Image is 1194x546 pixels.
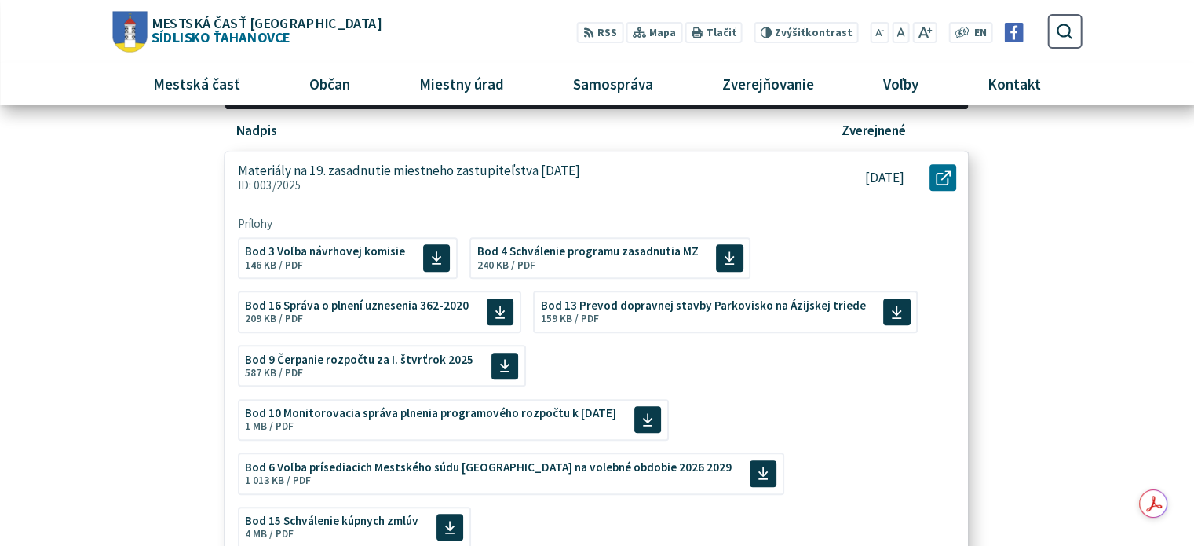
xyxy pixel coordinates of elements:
a: EN [969,25,991,42]
button: Tlačiť [685,22,742,43]
p: Materiály na 19. zasadnutie miestneho zastupiteľstva [DATE] [238,163,580,179]
a: Voľby [855,63,948,105]
a: Zverejňovanie [694,63,843,105]
p: Zverejnené [842,123,906,139]
button: Zmenšiť veľkosť písma [871,22,889,43]
span: Kontakt [982,63,1047,105]
span: 1 013 KB / PDF [245,474,311,487]
span: Bod 9 Čerpanie rozpočtu za I. štvrťrok 2025 [245,354,473,365]
span: kontrast [775,27,853,39]
span: Samospráva [567,63,659,105]
span: 4 MB / PDF [245,528,294,541]
a: Bod 13 Prevod dopravnej stavby Parkovisko na Ázijskej triede 159 KB / PDF [533,291,918,333]
span: Mestská časť [147,63,246,105]
span: Mapa [649,25,676,42]
span: Miestny úrad [413,63,509,105]
img: Prejsť na Facebook stránku [1004,23,1024,42]
p: ID: 003/2025 [238,179,793,193]
a: Bod 9 Čerpanie rozpočtu za I. štvrťrok 2025 587 KB / PDF [238,345,526,387]
span: 240 KB / PDF [477,258,535,272]
span: Zverejňovanie [717,63,820,105]
span: Bod 13 Prevod dopravnej stavby Parkovisko na Ázijskej triede [541,299,866,311]
a: Bod 16 Správa o plnení uznesenia 362-2020 209 KB / PDF [238,291,521,333]
a: Miestny úrad [390,63,532,105]
span: Sídlisko Ťahanovce [147,16,381,44]
span: Prílohy [238,217,957,231]
span: 1 MB / PDF [245,420,294,433]
span: Bod 10 Monitorovacia správa plnenia programového rozpočtu k [DATE] [245,407,616,419]
a: Bod 6 Voľba prísediacich Mestského súdu [GEOGRAPHIC_DATA] na volebné obdobie 2026 2029 1 013 KB /... [238,453,784,494]
a: Občan [280,63,378,105]
span: Bod 4 Schválenie programu zasadnutia MZ [477,246,699,258]
span: 159 KB / PDF [541,312,599,325]
span: RSS [597,25,617,42]
button: Nastaviť pôvodnú veľkosť písma [892,22,909,43]
a: Bod 10 Monitorovacia správa plnenia programového rozpočtu k [DATE] 1 MB / PDF [238,399,669,441]
span: Bod 3 Voľba návrhovej komisie [245,246,405,258]
span: 587 KB / PDF [245,366,303,379]
span: Občan [303,63,356,105]
a: Bod 3 Voľba návrhovej komisie 146 KB / PDF [238,237,458,279]
a: Mestská časť [124,63,268,105]
span: Voľby [878,63,925,105]
button: Zvýšiťkontrast [754,22,858,43]
span: Bod 15 Schválenie kúpnych zmlúv [245,515,418,526]
p: [DATE] [865,170,904,186]
span: Mestská časť [GEOGRAPHIC_DATA] [152,16,381,30]
span: Bod 6 Voľba prísediacich Mestského súdu [GEOGRAPHIC_DATA] na volebné obdobie 2026 2029 [245,461,732,473]
a: Bod 4 Schválenie programu zasadnutia MZ 240 KB / PDF [469,237,750,279]
a: Kontakt [959,63,1070,105]
a: RSS [577,22,623,43]
span: Bod 16 Správa o plnení uznesenia 362-2020 [245,299,469,311]
img: Prejsť na domovskú stránku [112,11,147,52]
a: Logo Sídlisko Ťahanovce, prejsť na domovskú stránku. [112,11,381,52]
span: Zvýšiť [775,26,805,39]
span: EN [973,25,986,42]
button: Zväčšiť veľkosť písma [912,22,937,43]
span: 209 KB / PDF [245,312,303,325]
span: Tlačiť [706,27,736,39]
a: Samospráva [545,63,682,105]
p: Nadpis [236,123,277,139]
a: Mapa [626,22,682,43]
span: 146 KB / PDF [245,258,303,272]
